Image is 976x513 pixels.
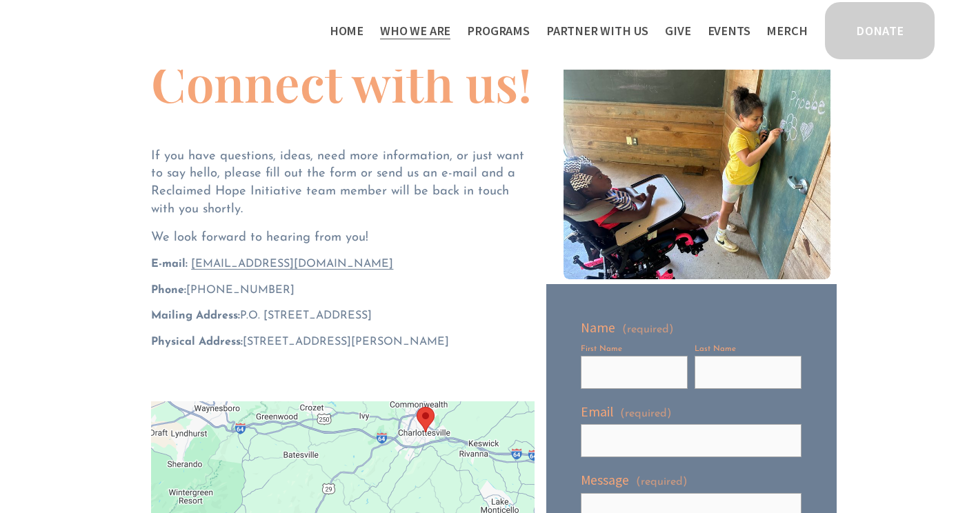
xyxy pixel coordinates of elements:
div: RHI Headquarters 911 East Jefferson Street Charlottesville, VA, 22902, United States [417,407,435,432]
strong: Phone: [151,285,186,296]
span: We look forward to hearing from you! [151,231,368,244]
span: Name [581,319,615,337]
a: [EMAIL_ADDRESS][DOMAIN_NAME] [191,259,393,270]
span: Who We Are [380,21,450,41]
strong: E-mail: [151,259,188,270]
span: Message [581,471,629,490]
div: First Name [581,343,688,356]
span: Email [581,403,613,421]
a: Events [708,19,750,42]
span: If you have questions, ideas, need more information, or just want to say hello, please fill out t... [151,150,528,216]
a: folder dropdown [546,19,648,42]
span: (required) [620,406,672,422]
a: Home [330,19,363,42]
span: ‪[PHONE_NUMBER]‬ [151,285,295,296]
span: Partner With Us [546,21,648,41]
strong: Mailing Address: [151,310,240,321]
strong: Physical Address: [151,336,243,348]
a: Give [665,19,690,42]
a: folder dropdown [467,19,530,42]
span: [STREET_ADDRESS][PERSON_NAME] [151,336,449,348]
a: folder dropdown [380,19,450,42]
span: Programs [467,21,530,41]
div: Last Name [695,343,801,356]
span: P.O. [STREET_ADDRESS] [151,310,372,321]
span: (required) [622,324,674,335]
span: (required) [636,474,688,490]
a: Merch [766,19,807,42]
h1: Connect with us! [151,57,532,107]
